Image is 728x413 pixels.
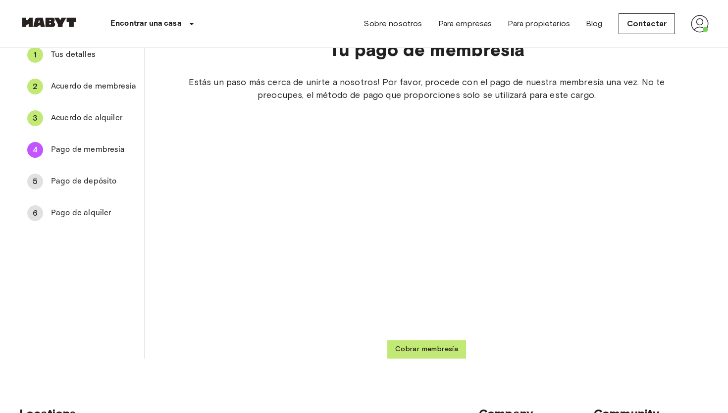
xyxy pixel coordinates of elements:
[19,170,144,193] div: 5Pago de depósito
[51,144,136,156] span: Pago de membresía
[19,17,79,27] img: Habyt
[51,176,136,187] span: Pago de depósito
[110,18,182,30] p: Encontrar una casa
[19,43,144,67] div: 1Tus detalles
[691,15,709,33] img: avatar
[27,79,43,94] div: 2
[364,18,422,30] a: Sobre nosotros
[51,207,136,219] span: Pago de alquiler
[51,49,136,61] span: Tus detalles
[27,47,43,63] div: 1
[438,18,492,30] a: Para empresas
[176,39,677,60] p: Tu pago de membresía
[508,18,570,30] a: Para propietarios
[387,340,466,359] button: Cobrar membresía
[19,201,144,225] div: 6Pago de alquiler
[619,13,675,34] a: Contactar
[27,142,43,158] div: 4
[326,115,528,326] iframe: Cuadro de entrada de pago seguro
[27,110,43,126] div: 3
[27,174,43,189] div: 5
[19,75,144,98] div: 2Acuerdo de membresía
[176,76,677,101] span: Estás un paso más cerca de unirte a nosotros! Por favor, procede con el pago de nuestra membresía...
[51,112,136,124] span: Acuerdo de alquiler
[19,106,144,130] div: 3Acuerdo de alquiler
[586,18,603,30] a: Blog
[51,81,136,92] span: Acuerdo de membresía
[19,138,144,162] div: 4Pago de membresía
[27,205,43,221] div: 6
